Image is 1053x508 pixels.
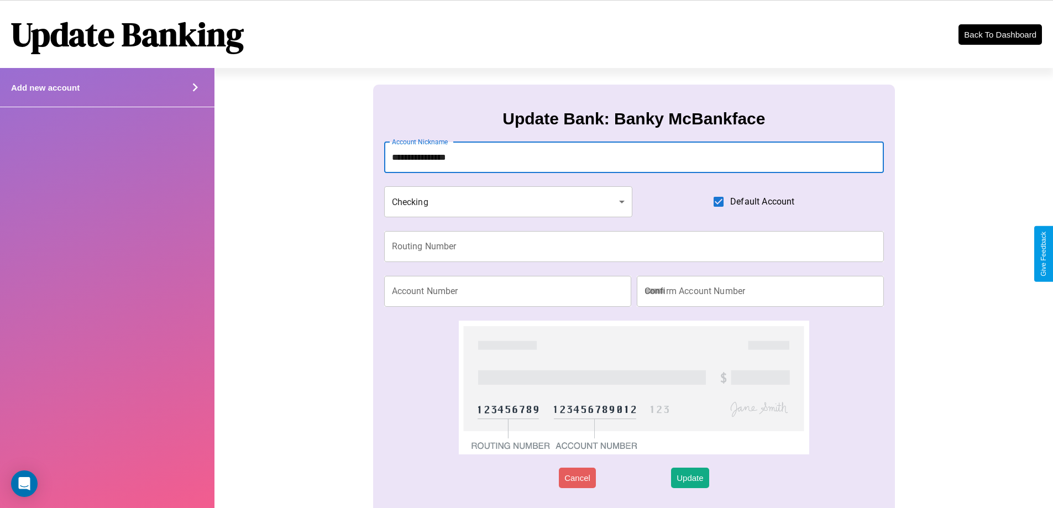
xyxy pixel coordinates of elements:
div: Open Intercom Messenger [11,470,38,497]
button: Update [671,468,709,488]
div: Give Feedback [1040,232,1047,276]
h1: Update Banking [11,12,244,57]
img: check [459,321,809,454]
span: Default Account [730,195,794,208]
label: Account Nickname [392,137,448,146]
div: Checking [384,186,633,217]
button: Cancel [559,468,596,488]
button: Back To Dashboard [958,24,1042,45]
h4: Add new account [11,83,80,92]
h3: Update Bank: Banky McBankface [502,109,765,128]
